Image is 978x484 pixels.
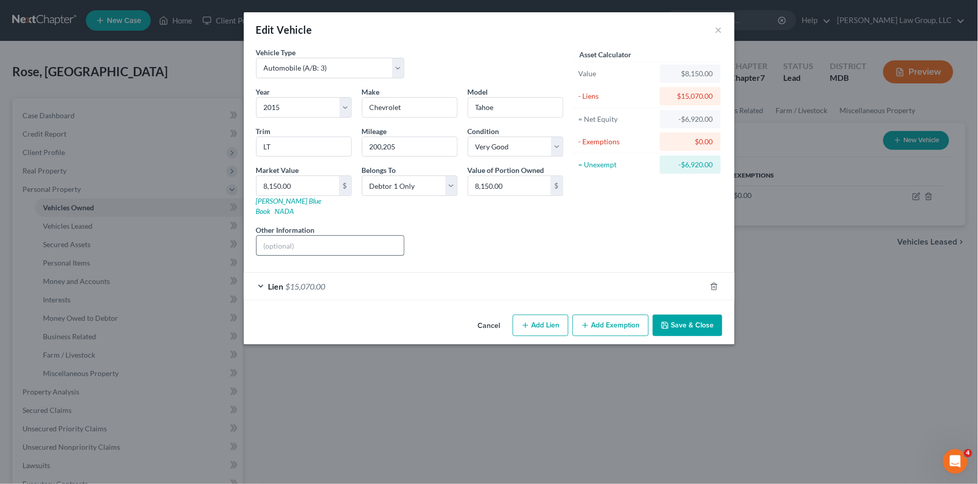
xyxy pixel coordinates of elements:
div: - Exemptions [579,137,656,147]
input: 0.00 [257,176,339,195]
label: Year [256,86,270,97]
input: ex. Altima [468,98,563,117]
button: Add Exemption [573,315,649,336]
div: $ [339,176,351,195]
div: Value [579,69,656,79]
label: Mileage [362,126,387,137]
input: ex. Nissan [362,98,457,117]
div: - Liens [579,91,656,101]
label: Trim [256,126,271,137]
span: Lien [268,281,284,291]
div: -$6,920.00 [668,114,713,124]
label: Vehicle Type [256,47,296,58]
div: = Unexempt [579,160,656,170]
div: $8,150.00 [668,69,713,79]
span: Belongs To [362,166,396,174]
div: $0.00 [668,137,713,147]
span: Make [362,87,380,96]
div: Edit Vehicle [256,23,312,37]
label: Market Value [256,165,299,175]
label: Condition [468,126,499,137]
iframe: Intercom live chat [943,449,968,474]
button: × [715,24,722,36]
label: Value of Portion Owned [468,165,544,175]
div: -$6,920.00 [668,160,713,170]
input: (optional) [257,236,404,255]
button: Cancel [470,316,509,336]
label: Asset Calculator [580,49,632,60]
a: [PERSON_NAME] Blue Book [256,196,322,215]
a: NADA [275,207,294,215]
input: 0.00 [468,176,551,195]
div: $15,070.00 [668,91,713,101]
button: Add Lien [513,315,568,336]
button: Save & Close [653,315,722,336]
span: $15,070.00 [286,281,326,291]
label: Other Information [256,225,315,235]
input: ex. LS, LT, etc [257,137,351,157]
div: = Net Equity [579,114,656,124]
span: 4 [964,449,972,457]
div: $ [551,176,563,195]
input: -- [362,137,457,157]
label: Model [468,86,488,97]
